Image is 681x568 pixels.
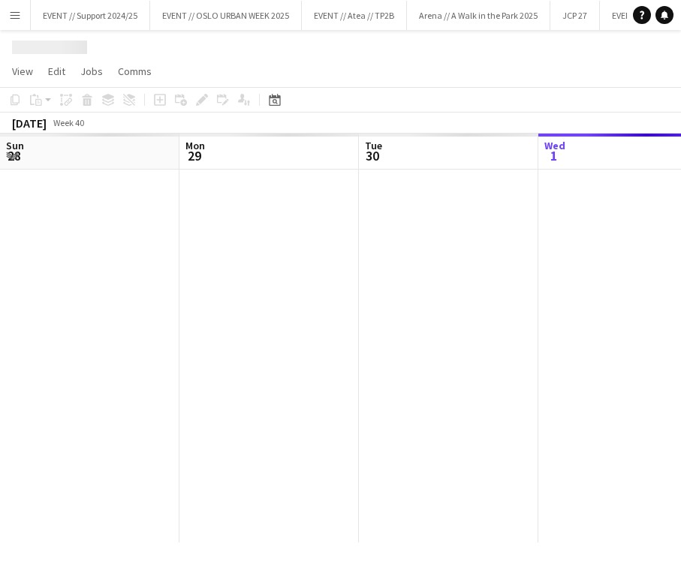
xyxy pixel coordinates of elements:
[31,1,150,30] button: EVENT // Support 2024/25
[42,62,71,81] a: Edit
[365,139,382,152] span: Tue
[550,1,600,30] button: JCP 27
[118,65,152,78] span: Comms
[302,1,407,30] button: EVENT // Atea // TP2B
[74,62,109,81] a: Jobs
[363,147,382,164] span: 30
[150,1,302,30] button: EVENT // OSLO URBAN WEEK 2025
[542,147,565,164] span: 1
[50,117,87,128] span: Week 40
[544,139,565,152] span: Wed
[112,62,158,81] a: Comms
[6,139,24,152] span: Sun
[6,62,39,81] a: View
[183,147,205,164] span: 29
[12,65,33,78] span: View
[48,65,65,78] span: Edit
[4,147,24,164] span: 28
[80,65,103,78] span: Jobs
[185,139,205,152] span: Mon
[12,116,47,131] div: [DATE]
[407,1,550,30] button: Arena // A Walk in the Park 2025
